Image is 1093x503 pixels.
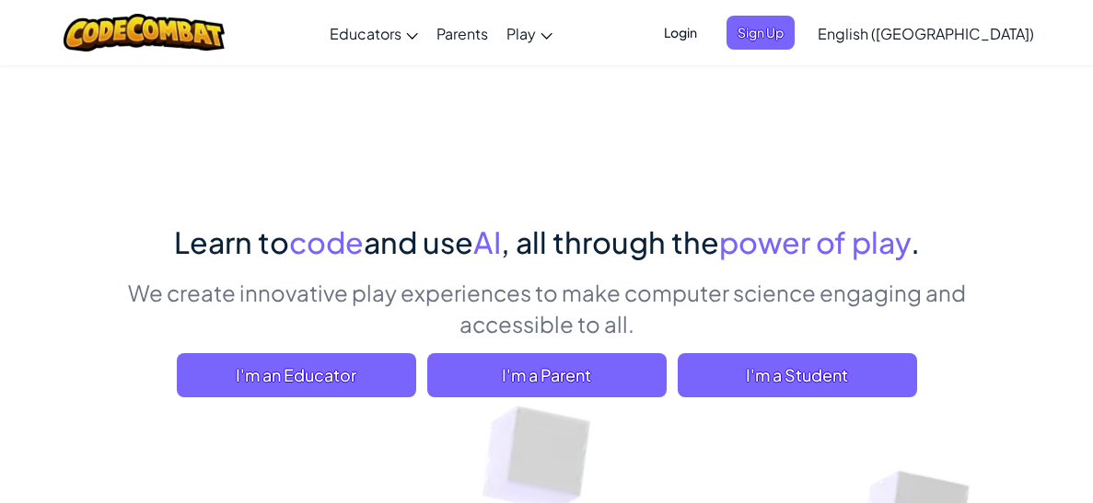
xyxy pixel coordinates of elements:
span: and use [364,223,473,260]
button: Login [653,16,708,50]
a: Educators [320,8,427,58]
span: code [289,223,364,260]
p: We create innovative play experiences to make computer science engaging and accessible to all. [114,277,980,339]
a: Parents [427,8,497,58]
span: , all through the [501,223,719,260]
a: Play [497,8,562,58]
span: power of play [719,223,911,260]
a: I'm a Parent [427,353,667,397]
a: I'm an Educator [177,353,416,397]
button: I'm a Student [678,353,917,397]
span: AI [473,223,501,260]
button: Sign Up [727,16,795,50]
span: English ([GEOGRAPHIC_DATA]) [818,24,1034,43]
a: English ([GEOGRAPHIC_DATA]) [808,8,1043,58]
span: Play [506,24,536,43]
span: Learn to [174,223,289,260]
img: CodeCombat logo [64,14,225,51]
span: . [911,223,920,260]
span: Educators [330,24,401,43]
